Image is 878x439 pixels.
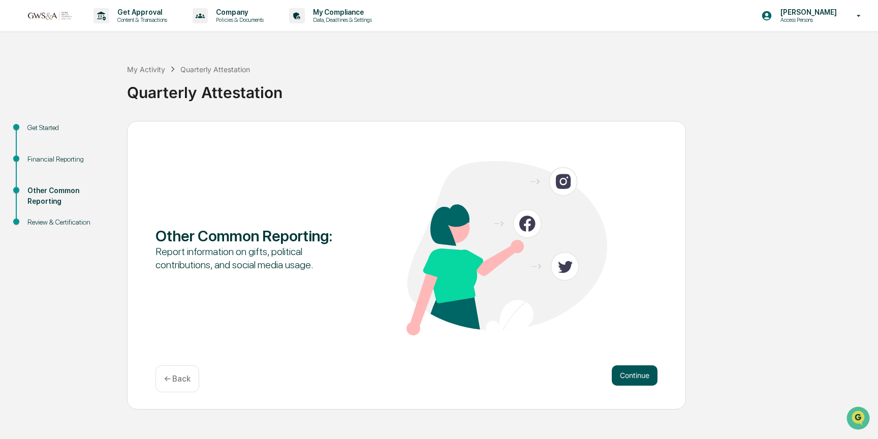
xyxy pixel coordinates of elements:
span: Attestations [84,128,126,138]
div: Report information on gifts, political contributions, and social media usage. [155,245,356,271]
p: ← Back [164,374,191,384]
div: Review & Certification [27,217,111,228]
div: Start new chat [35,78,167,88]
p: Get Approval [109,8,172,16]
div: Get Started [27,122,111,133]
button: Start new chat [173,81,185,93]
span: Pylon [101,172,123,180]
div: My Activity [127,65,165,74]
p: Access Persons [772,16,842,23]
span: Data Lookup [20,147,64,158]
p: Data, Deadlines & Settings [305,16,377,23]
p: How can we help? [10,21,185,38]
p: Company [208,8,269,16]
span: Preclearance [20,128,66,138]
a: Powered byPylon [72,172,123,180]
a: 🗄️Attestations [70,124,130,142]
div: Other Common Reporting [27,185,111,207]
div: Other Common Reporting : [155,227,356,245]
img: 1746055101610-c473b297-6a78-478c-a979-82029cc54cd1 [10,78,28,96]
div: Quarterly Attestation [127,75,873,102]
div: Financial Reporting [27,154,111,165]
a: 🔎Data Lookup [6,143,68,162]
p: My Compliance [305,8,377,16]
button: Continue [612,365,657,386]
div: We're available if you need us! [35,88,129,96]
iframe: Open customer support [845,405,873,433]
div: 🖐️ [10,129,18,137]
a: 🖐️Preclearance [6,124,70,142]
div: Quarterly Attestation [180,65,250,74]
p: [PERSON_NAME] [772,8,842,16]
p: Content & Transactions [109,16,172,23]
div: 🔎 [10,148,18,156]
p: Policies & Documents [208,16,269,23]
div: 🗄️ [74,129,82,137]
img: Other Common Reporting [406,161,607,335]
img: logo [24,11,73,20]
